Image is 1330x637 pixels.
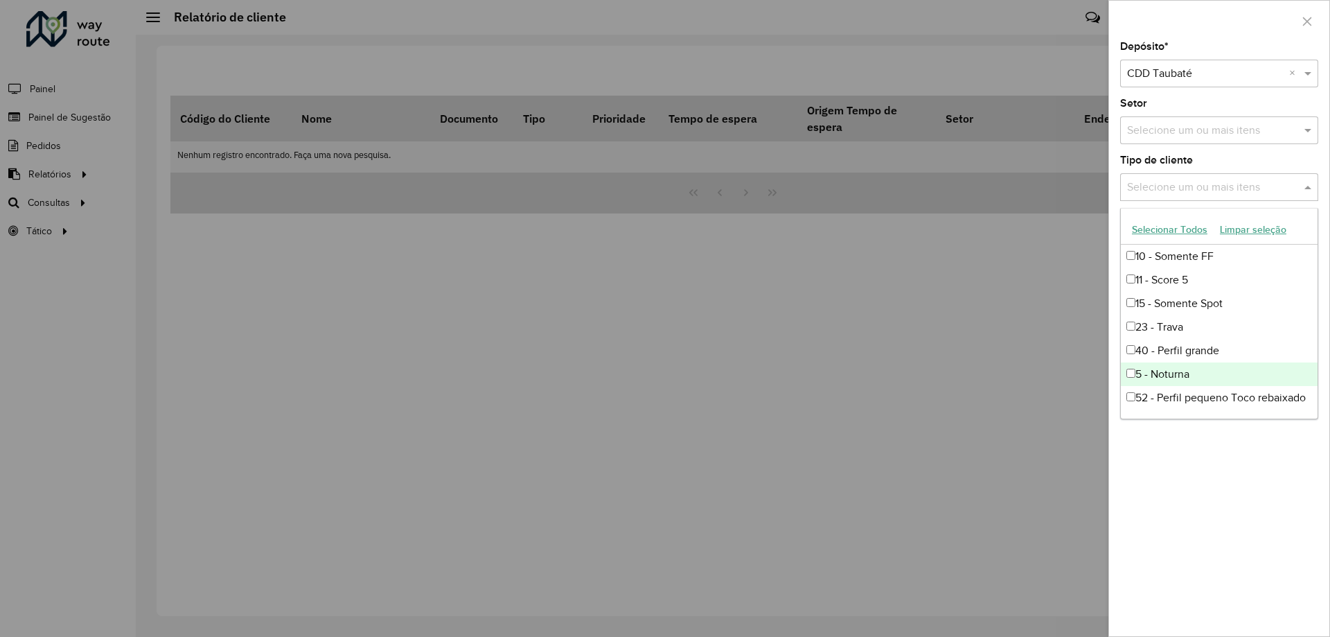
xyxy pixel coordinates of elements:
[1126,219,1214,241] button: Selecionar Todos
[1121,245,1318,268] div: 10 - Somente FF
[1121,386,1318,410] div: 52 - Perfil pequeno Toco rebaixado
[1120,152,1193,168] label: Tipo de cliente
[1121,268,1318,292] div: 11 - Score 5
[1120,208,1318,419] ng-dropdown-panel: Options list
[1121,410,1318,433] div: 700 - Shopping
[1120,95,1147,112] label: Setor
[1289,65,1301,82] span: Clear all
[1121,315,1318,339] div: 23 - Trava
[1121,292,1318,315] div: 15 - Somente Spot
[1214,219,1293,241] button: Limpar seleção
[1120,38,1169,55] label: Depósito
[1121,363,1318,386] div: 5 - Noturna
[1121,339,1318,363] div: 40 - Perfil grande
